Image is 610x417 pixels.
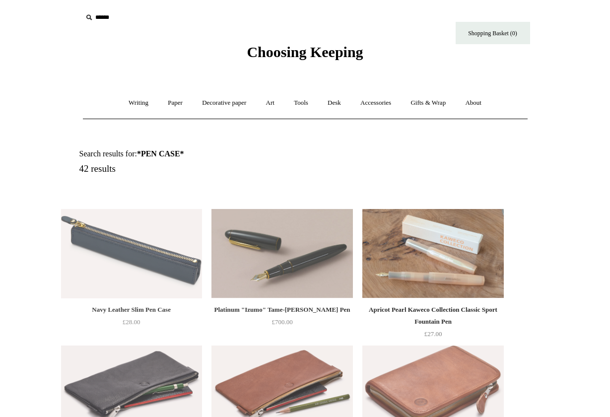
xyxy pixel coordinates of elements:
[362,209,503,298] img: Apricot Pearl Kaweco Collection Classic Sport Fountain Pen
[456,90,490,116] a: About
[137,149,184,158] strong: *PEN CASE*
[456,22,530,44] a: Shopping Basket (0)
[362,209,503,298] a: Apricot Pearl Kaweco Collection Classic Sport Fountain Pen Apricot Pearl Kaweco Collection Classi...
[257,90,283,116] a: Art
[79,163,317,175] h5: 42 results
[159,90,192,116] a: Paper
[319,90,350,116] a: Desk
[211,209,352,298] img: Platinum "Izumo" Tame-nuri Fountain Pen
[211,209,352,298] a: Platinum "Izumo" Tame-nuri Fountain Pen Platinum "Izumo" Tame-nuri Fountain Pen
[285,90,317,116] a: Tools
[193,90,255,116] a: Decorative paper
[120,90,157,116] a: Writing
[247,44,363,60] span: Choosing Keeping
[61,304,202,345] a: Navy Leather Slim Pen Case £28.00
[424,330,442,338] span: £27.00
[79,149,317,158] h1: Search results for:
[247,52,363,59] a: Choosing Keeping
[271,318,292,326] span: £700.00
[123,318,140,326] span: £28.00
[214,304,350,316] div: Platinum "Izumo" Tame-[PERSON_NAME] Pen
[64,304,200,316] div: Navy Leather Slim Pen Case
[402,90,455,116] a: Gifts & Wrap
[61,209,202,298] img: Navy Leather Slim Pen Case
[351,90,400,116] a: Accessories
[61,209,202,298] a: Navy Leather Slim Pen Case Navy Leather Slim Pen Case
[362,304,503,345] a: Apricot Pearl Kaweco Collection Classic Sport Fountain Pen £27.00
[211,304,352,345] a: Platinum "Izumo" Tame-[PERSON_NAME] Pen £700.00
[365,304,501,328] div: Apricot Pearl Kaweco Collection Classic Sport Fountain Pen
